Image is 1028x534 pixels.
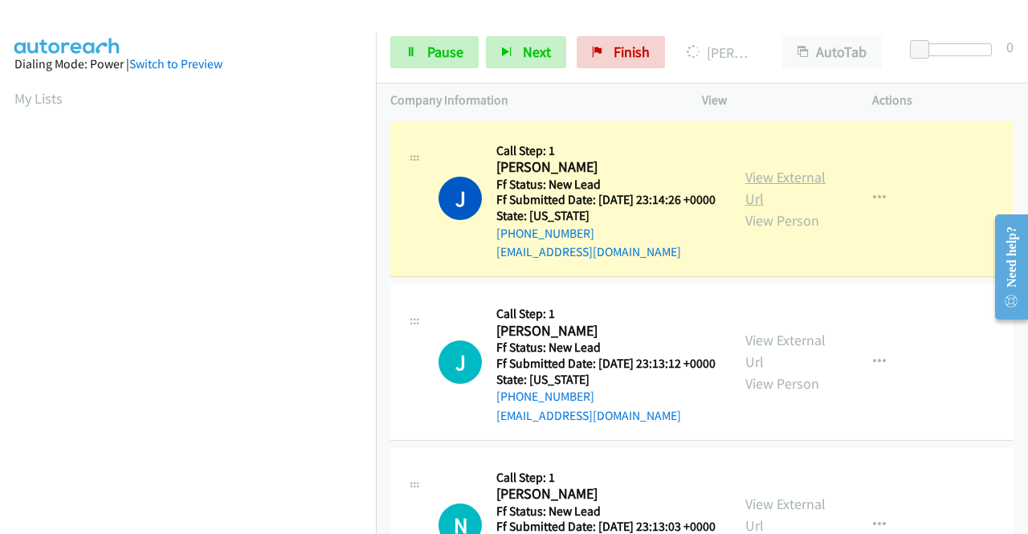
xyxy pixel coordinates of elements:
a: Finish [577,36,665,68]
p: Company Information [390,91,673,110]
span: Finish [614,43,650,61]
a: [PHONE_NUMBER] [496,389,594,404]
a: View Person [745,211,819,230]
h1: J [439,340,482,384]
h5: Ff Submitted Date: [DATE] 23:13:12 +0000 [496,356,716,372]
a: Pause [390,36,479,68]
span: Next [523,43,551,61]
h5: Ff Status: New Lead [496,340,716,356]
iframe: Resource Center [982,203,1028,331]
h5: Ff Status: New Lead [496,177,716,193]
a: [PHONE_NUMBER] [496,226,594,241]
a: [EMAIL_ADDRESS][DOMAIN_NAME] [496,408,681,423]
a: View External Url [745,331,826,371]
p: View [702,91,843,110]
h5: Call Step: 1 [496,470,716,486]
a: Switch to Preview [129,56,222,71]
a: [EMAIL_ADDRESS][DOMAIN_NAME] [496,244,681,259]
a: View External Url [745,168,826,208]
h5: Call Step: 1 [496,143,716,159]
h2: [PERSON_NAME] [496,485,711,503]
p: Actions [872,91,1014,110]
h2: [PERSON_NAME] [496,322,711,340]
div: 0 [1006,36,1014,58]
h5: State: [US_STATE] [496,372,716,388]
a: My Lists [14,89,63,108]
h5: Ff Status: New Lead [496,503,716,520]
h5: Call Step: 1 [496,306,716,322]
button: AutoTab [782,36,882,68]
h5: State: [US_STATE] [496,208,716,224]
p: [PERSON_NAME] [687,42,753,63]
a: View Person [745,374,819,393]
div: The call is yet to be attempted [439,340,482,384]
span: Pause [427,43,463,61]
button: Next [486,36,566,68]
h1: J [439,177,482,220]
h2: [PERSON_NAME] [496,158,711,177]
div: Delay between calls (in seconds) [918,43,992,56]
div: Dialing Mode: Power | [14,55,361,74]
h5: Ff Submitted Date: [DATE] 23:14:26 +0000 [496,192,716,208]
